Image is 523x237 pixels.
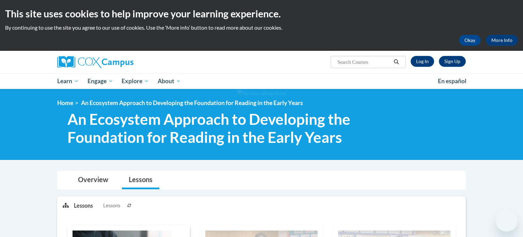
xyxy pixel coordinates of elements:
a: About [153,73,185,89]
a: Learn [53,73,83,89]
span: Explore [122,77,149,85]
button: Search [391,58,401,66]
span: Learn [57,77,79,85]
p: By continuing to use the site you agree to our use of cookies. Use the ‘More info’ button to read... [5,24,518,31]
button: Okay [459,35,481,46]
a: Engage [83,73,117,89]
span: En español [438,77,466,85]
span: An Ecosystem Approach to Developing the Foundation for Reading in the Early Years [81,99,303,106]
a: Cox Campus [57,56,187,68]
h2: This site uses cookies to help improve your learning experience. [5,7,518,20]
a: En español [433,74,471,88]
iframe: Button to launch messaging window [496,210,518,232]
a: Lessons [122,171,159,189]
div: Main menu [47,73,476,89]
a: Explore [117,73,153,89]
input: Search Courses [337,58,391,66]
a: Log In [411,56,434,67]
a: More Info [486,35,518,46]
p: Lessons [74,202,93,209]
span: Lessons [103,202,120,209]
span: About [158,77,181,85]
img: Cox Campus [57,56,133,68]
span: An Ecosystem Approach to Developing the Foundation for Reading in the Early Years [67,110,371,146]
span: Engage [88,77,113,85]
a: Home [57,99,73,106]
a: Overview [71,171,115,189]
a: Register [439,56,466,67]
img: Section background [237,90,286,97]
